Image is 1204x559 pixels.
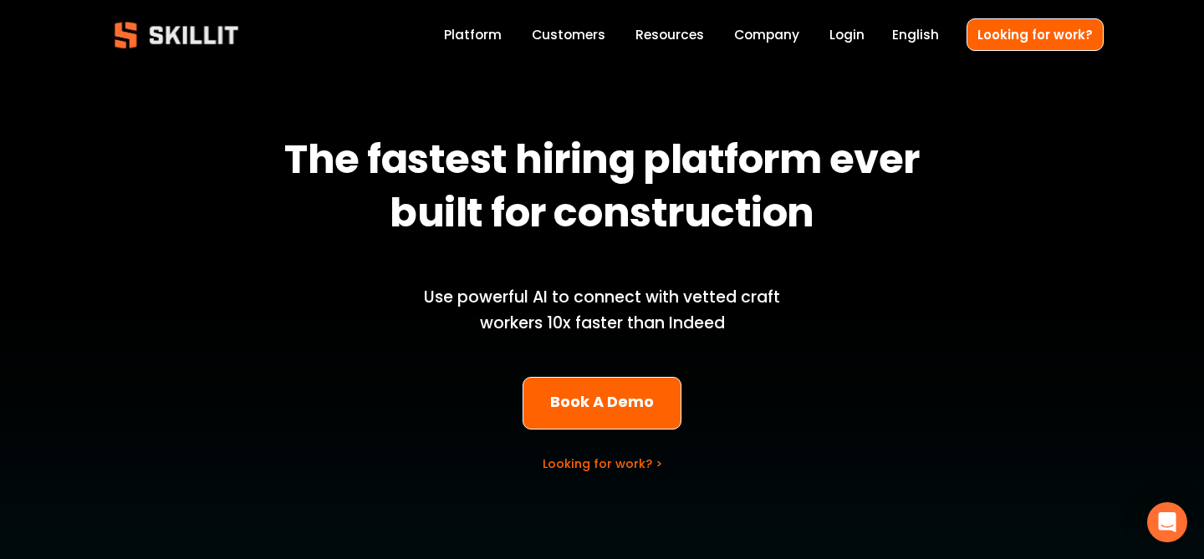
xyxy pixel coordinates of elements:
p: Use powerful AI to connect with vetted craft workers 10x faster than Indeed [395,285,809,336]
strong: The fastest hiring platform ever built for construction [284,129,927,251]
a: Looking for work? [967,18,1104,51]
img: Skillit [100,10,253,60]
a: Login [829,23,865,46]
a: Platform [444,23,502,46]
span: English [892,25,939,44]
a: Book A Demo [523,377,682,429]
div: Open Intercom Messenger [1147,502,1187,542]
div: language picker [892,23,939,46]
a: Looking for work? > [543,455,662,472]
a: Customers [532,23,605,46]
span: Resources [635,25,704,44]
a: Company [734,23,799,46]
a: folder dropdown [635,23,704,46]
